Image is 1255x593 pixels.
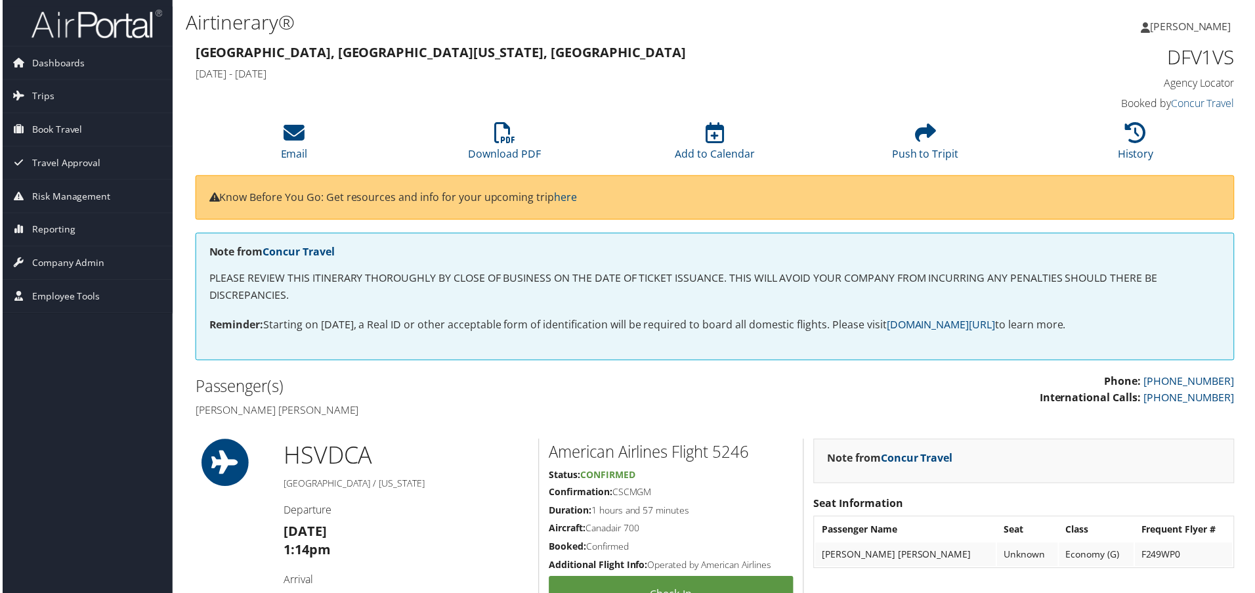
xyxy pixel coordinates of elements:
[549,524,794,537] h5: Canadair 700
[194,377,706,399] h2: Passenger(s)
[549,524,585,537] strong: Aircraft:
[1061,520,1136,544] th: Class
[282,543,330,561] strong: 1:14pm
[282,525,326,542] strong: [DATE]
[815,498,904,513] strong: Seat Information
[207,190,1223,207] p: Know Before You Go: Get resources and info for your upcoming trip
[882,452,954,467] a: Concur Travel
[549,542,586,555] strong: Booked:
[30,281,98,314] span: Employee Tools
[30,181,108,213] span: Risk Management
[280,130,307,162] a: Email
[1146,392,1237,406] a: [PHONE_NUMBER]
[1146,376,1237,390] a: [PHONE_NUMBER]
[30,147,98,180] span: Travel Approval
[207,271,1223,305] p: PLEASE REVIEW THIS ITINERARY THOROUGHLY BY CLOSE OF BUSINESS ON THE DATE OF TICKET ISSUANCE. THIS...
[184,9,893,36] h1: Airtinerary®
[549,488,794,501] h5: CSCMGM
[991,76,1237,91] h4: Agency Locator
[999,545,1060,569] td: Unknown
[893,130,960,162] a: Push to Tripit
[675,130,755,162] a: Add to Calendar
[468,130,541,162] a: Download PDF
[30,80,52,113] span: Trips
[261,246,333,260] a: Concur Travel
[30,248,102,280] span: Company Admin
[549,561,648,573] strong: Additional Flight Info:
[549,488,612,500] strong: Confirmation:
[549,506,794,519] h5: 1 hours and 57 minutes
[207,318,1223,335] p: Starting on [DATE], a Real ID or other acceptable form of identification will be required to boar...
[194,405,706,419] h4: [PERSON_NAME] [PERSON_NAME]
[1138,520,1235,544] th: Frequent Flyer #
[888,318,997,333] a: [DOMAIN_NAME][URL]
[1061,545,1136,569] td: Economy (G)
[282,479,528,492] h5: [GEOGRAPHIC_DATA] / [US_STATE]
[1153,19,1234,33] span: [PERSON_NAME]
[549,542,794,556] h5: Confirmed
[207,318,262,333] strong: Reminder:
[1174,97,1237,111] a: Concur Travel
[1143,7,1247,46] a: [PERSON_NAME]
[30,214,73,247] span: Reporting
[29,9,160,39] img: airportal-logo.png
[30,114,80,146] span: Book Travel
[282,505,528,519] h4: Departure
[1107,376,1143,390] strong: Phone:
[991,97,1237,111] h4: Booked by
[282,441,528,473] h1: HSV DCA
[30,47,83,79] span: Dashboards
[817,520,998,544] th: Passenger Name
[194,67,971,81] h4: [DATE] - [DATE]
[549,561,794,574] h5: Operated by American Airlines
[1120,130,1157,162] a: History
[549,506,591,519] strong: Duration:
[549,443,794,465] h2: American Airlines Flight 5246
[991,43,1237,71] h1: DFV1VS
[549,470,580,483] strong: Status:
[1138,545,1235,569] td: F249WP0
[580,470,635,483] span: Confirmed
[999,520,1060,544] th: Seat
[1042,392,1143,406] strong: International Calls:
[554,190,577,205] a: here
[817,545,998,569] td: [PERSON_NAME] [PERSON_NAME]
[194,43,687,61] strong: [GEOGRAPHIC_DATA], [GEOGRAPHIC_DATA] [US_STATE], [GEOGRAPHIC_DATA]
[207,246,333,260] strong: Note from
[282,575,528,589] h4: Arrival
[828,452,954,467] strong: Note from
